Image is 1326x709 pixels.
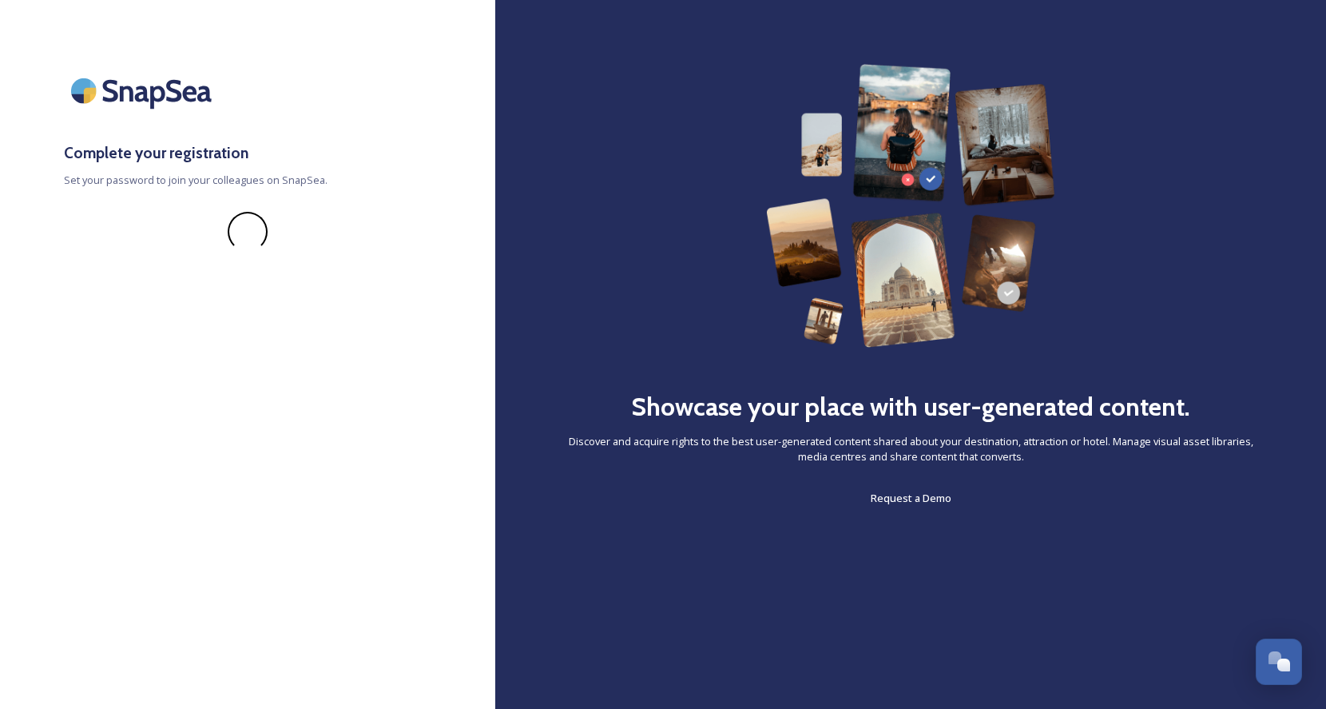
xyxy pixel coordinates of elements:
[559,434,1262,464] span: Discover and acquire rights to the best user-generated content shared about your destination, att...
[871,491,951,505] span: Request a Demo
[64,64,224,118] img: SnapSea Logo
[871,488,951,508] a: Request a Demo
[766,64,1055,348] img: 63b42ca75bacad526042e722_Group%20154-p-800.png
[64,173,431,188] span: Set your password to join your colleagues on SnapSea.
[64,141,431,165] h3: Complete your registration
[631,388,1190,426] h2: Showcase your place with user-generated content.
[1256,639,1302,685] button: Open Chat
